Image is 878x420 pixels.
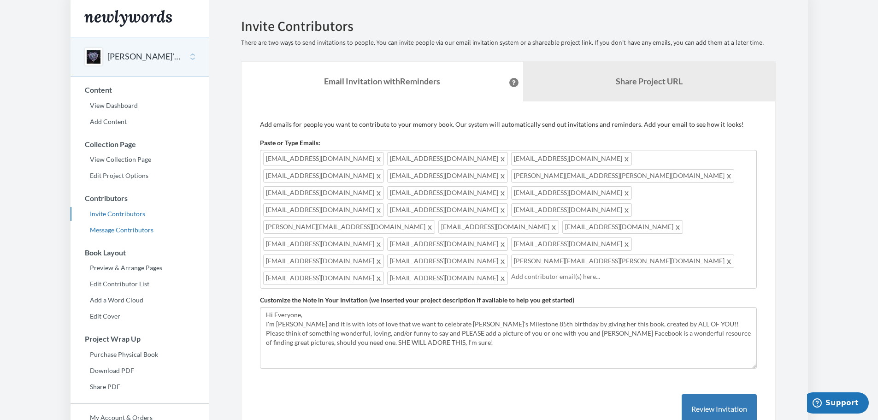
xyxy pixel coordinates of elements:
span: [EMAIL_ADDRESS][DOMAIN_NAME] [263,272,384,285]
p: There are two ways to send invitations to people. You can invite people via our email invitation ... [241,38,776,47]
span: [EMAIL_ADDRESS][DOMAIN_NAME] [387,272,508,285]
span: [PERSON_NAME][EMAIL_ADDRESS][DOMAIN_NAME] [263,220,435,234]
a: View Dashboard [71,99,209,112]
span: [EMAIL_ADDRESS][DOMAIN_NAME] [263,169,384,183]
span: [EMAIL_ADDRESS][DOMAIN_NAME] [511,152,632,166]
a: Preview & Arrange Pages [71,261,209,275]
button: [PERSON_NAME]'S 85th BIRTHDAY [107,51,182,63]
strong: Email Invitation with Reminders [324,76,440,86]
b: Share Project URL [616,76,683,86]
span: [EMAIL_ADDRESS][DOMAIN_NAME] [263,152,384,166]
span: [EMAIL_ADDRESS][DOMAIN_NAME] [263,237,384,251]
span: [EMAIL_ADDRESS][DOMAIN_NAME] [263,186,384,200]
a: Edit Contributor List [71,277,209,291]
span: [EMAIL_ADDRESS][DOMAIN_NAME] [263,254,384,268]
textarea: Hi Everyone, I'm [PERSON_NAME] and it is with lots of love that we want to celebrate [PERSON_NAME... [260,307,757,369]
label: Paste or Type Emails: [260,138,320,148]
p: Add emails for people you want to contribute to your memory book. Our system will automatically s... [260,120,757,129]
input: Add contributor email(s) here... [511,272,751,282]
span: [EMAIL_ADDRESS][DOMAIN_NAME] [387,237,508,251]
img: Newlywords logo [84,10,172,27]
a: Message Contributors [71,223,209,237]
h3: Book Layout [71,248,209,257]
label: Customize the Note in Your Invitation (we inserted your project description if available to help ... [260,296,574,305]
a: Invite Contributors [71,207,209,221]
a: Purchase Physical Book [71,348,209,361]
a: Download PDF [71,364,209,378]
span: [EMAIL_ADDRESS][DOMAIN_NAME] [387,152,508,166]
span: [EMAIL_ADDRESS][DOMAIN_NAME] [438,220,559,234]
a: Edit Project Options [71,169,209,183]
span: [PERSON_NAME][EMAIL_ADDRESS][PERSON_NAME][DOMAIN_NAME] [511,254,734,268]
span: [PERSON_NAME][EMAIL_ADDRESS][PERSON_NAME][DOMAIN_NAME] [511,169,734,183]
h3: Content [71,86,209,94]
span: [EMAIL_ADDRESS][DOMAIN_NAME] [263,203,384,217]
h3: Contributors [71,194,209,202]
span: [EMAIL_ADDRESS][DOMAIN_NAME] [562,220,683,234]
span: [EMAIL_ADDRESS][DOMAIN_NAME] [387,254,508,268]
span: [EMAIL_ADDRESS][DOMAIN_NAME] [387,203,508,217]
h3: Collection Page [71,140,209,148]
a: Edit Cover [71,309,209,323]
span: [EMAIL_ADDRESS][DOMAIN_NAME] [511,203,632,217]
a: Share PDF [71,380,209,394]
iframe: Opens a widget where you can chat to one of our agents [807,392,869,415]
span: [EMAIL_ADDRESS][DOMAIN_NAME] [511,186,632,200]
span: [EMAIL_ADDRESS][DOMAIN_NAME] [511,237,632,251]
span: [EMAIL_ADDRESS][DOMAIN_NAME] [387,186,508,200]
h3: Project Wrap Up [71,335,209,343]
a: Add Content [71,115,209,129]
a: View Collection Page [71,153,209,166]
h2: Invite Contributors [241,18,776,34]
span: [EMAIL_ADDRESS][DOMAIN_NAME] [387,169,508,183]
a: Add a Word Cloud [71,293,209,307]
